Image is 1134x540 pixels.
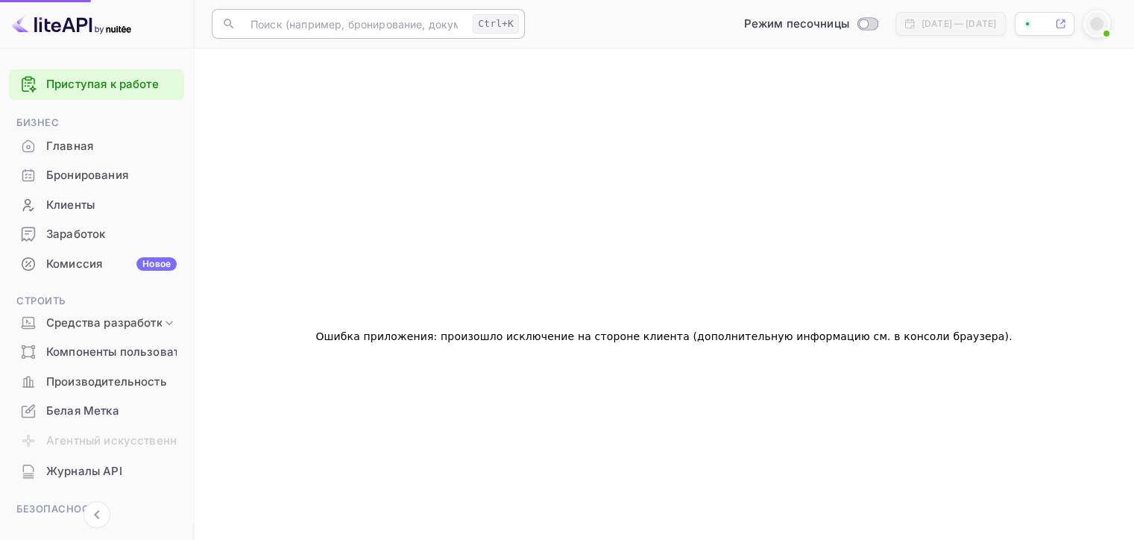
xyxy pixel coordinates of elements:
ya-tr-span: Режим песочницы [744,16,849,31]
ya-tr-span: Ошибка приложения: произошло исключение на стороне клиента (дополнительную информацию см. в консо... [315,330,1009,342]
ya-tr-span: . [1009,330,1012,342]
ya-tr-span: Безопасность [16,503,102,515]
a: Бронирования [9,161,184,189]
button: Свернуть навигацию [84,501,110,528]
div: Компоненты пользовательского интерфейса [9,338,184,367]
a: КомиссияНовое [9,250,184,277]
a: Приступая к работе [46,76,177,93]
div: Клиенты [9,191,184,220]
a: Клиенты [9,191,184,219]
ya-tr-span: Средства разработки [46,315,169,332]
a: Производительность [9,368,184,395]
ya-tr-span: Журналы API [46,463,122,480]
a: Компоненты пользовательского интерфейса [9,338,184,365]
a: Белая Метка [9,397,184,424]
ya-tr-span: Ctrl+K [478,18,514,29]
ya-tr-span: [DATE] — [DATE] [922,18,996,29]
div: Журналы API [9,457,184,486]
div: Белая Метка [9,397,184,426]
div: Бронирования [9,161,184,190]
ya-tr-span: Белая Метка [46,403,119,420]
input: Поиск (например, бронирование, документация) [242,9,467,39]
a: Журналы API [9,457,184,485]
div: Заработок [9,220,184,249]
img: Логотип LiteAPI [12,12,131,36]
ya-tr-span: Компоненты пользовательского интерфейса [46,344,303,361]
ya-tr-span: Комиссия [46,256,102,273]
ya-tr-span: Клиенты [46,197,95,214]
a: Главная [9,132,184,160]
ya-tr-span: Заработок [46,226,105,243]
ya-tr-span: Производительность [46,374,167,391]
div: Переключиться в производственный режим [738,16,883,33]
div: Производительность [9,368,184,397]
ya-tr-span: Главная [46,138,93,155]
ya-tr-span: Бронирования [46,167,128,184]
div: Главная [9,132,184,161]
div: КомиссияНовое [9,250,184,279]
a: Заработок [9,220,184,248]
ya-tr-span: Новое [142,258,171,269]
ya-tr-span: Бизнес [16,116,59,128]
div: Средства разработки [9,310,184,336]
div: Приступая к работе [9,69,184,100]
ya-tr-span: Приступая к работе [46,77,159,91]
ya-tr-span: Строить [16,295,66,307]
